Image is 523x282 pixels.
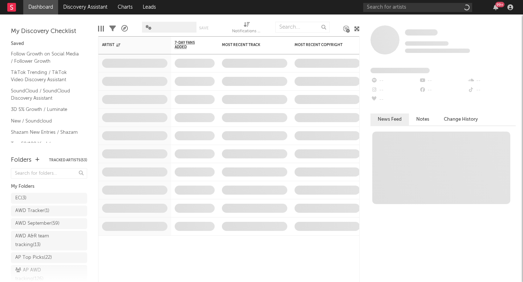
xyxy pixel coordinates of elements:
[102,43,157,47] div: Artist
[363,3,472,12] input: Search for artists
[11,156,32,165] div: Folders
[15,207,49,215] div: AWD Tracker ( 1 )
[11,27,87,36] div: My Discovery Checklist
[11,140,80,162] a: Top 50/100 Viral / Spotify/Apple Discovery Assistant
[98,18,104,39] div: Edit Columns
[405,29,438,36] a: Some Artist
[370,95,419,104] div: --
[15,253,52,262] div: AP Top Picks ( 22 )
[370,86,419,95] div: --
[370,68,430,73] span: Fans Added by Platform
[232,18,261,39] div: Notifications (Artist)
[11,69,80,83] a: TikTok Trending / TikTok Video Discovery Assistant
[295,43,349,47] div: Most Recent Copyright
[175,41,204,49] span: 7-Day Fans Added
[409,113,437,125] button: Notes
[11,182,87,191] div: My Folders
[222,43,276,47] div: Most Recent Track
[15,232,66,249] div: AWD A&R team tracking ( 13 )
[11,87,80,102] a: SoundCloud / SoundCloud Discovery Assistant
[370,113,409,125] button: News Feed
[11,231,87,250] a: AWD A&R team tracking(13)
[405,41,449,46] span: Tracking Since: [DATE]
[495,2,504,7] div: 99 +
[275,22,330,33] input: Search...
[370,76,419,86] div: --
[11,168,87,179] input: Search for folders...
[493,4,498,10] button: 99+
[467,86,516,95] div: --
[232,27,261,36] div: Notifications (Artist)
[11,117,80,125] a: New / Soundcloud
[199,26,208,30] button: Save
[11,105,80,113] a: 3D 5% Growth / Luminate
[49,158,87,162] button: Tracked Artists(53)
[467,76,516,86] div: --
[121,18,128,39] div: A&R Pipeline
[11,40,87,48] div: Saved
[11,50,80,65] a: Follow Growth on Social Media / Follower Growth
[11,128,80,136] a: Shazam New Entries / Shazam
[11,218,87,229] a: AWD September(59)
[11,193,87,204] a: EC(3)
[419,86,467,95] div: --
[15,194,27,203] div: EC ( 3 )
[15,219,60,228] div: AWD September ( 59 )
[109,18,116,39] div: Filters
[437,113,485,125] button: Change History
[419,76,467,86] div: --
[11,252,87,263] a: AP Top Picks(22)
[11,206,87,216] a: AWD Tracker(1)
[405,49,470,53] span: 0 fans last week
